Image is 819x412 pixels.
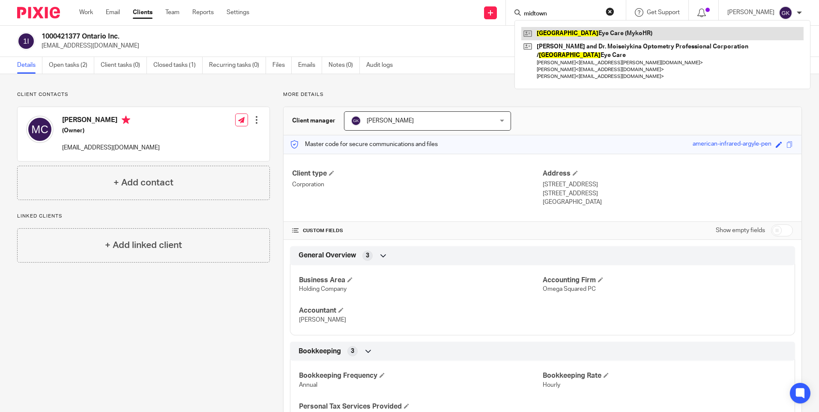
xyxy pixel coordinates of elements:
div: american-infrared-argyle-pen [693,140,771,149]
h4: [PERSON_NAME] [62,116,160,126]
span: Holding Company [299,286,347,292]
p: Master code for secure communications and files [290,140,438,149]
h2: 1000421377 Ontario Inc. [42,32,556,41]
label: Show empty fields [716,226,765,235]
span: [PERSON_NAME] [299,317,346,323]
a: Notes (0) [329,57,360,74]
p: [STREET_ADDRESS] [543,189,793,198]
h4: + Add contact [114,176,173,189]
a: Open tasks (2) [49,57,94,74]
span: Omega Squared PC [543,286,596,292]
h4: + Add linked client [105,239,182,252]
a: Recurring tasks (0) [209,57,266,74]
a: Details [17,57,42,74]
h4: Client type [292,169,542,178]
p: [EMAIL_ADDRESS][DOMAIN_NAME] [42,42,685,50]
a: Audit logs [366,57,399,74]
h5: (Owner) [62,126,160,135]
a: Emails [298,57,322,74]
a: Clients [133,8,152,17]
h4: Bookkeeping Frequency [299,371,542,380]
img: Pixie [17,7,60,18]
a: Files [272,57,292,74]
span: Get Support [647,9,680,15]
span: [PERSON_NAME] [367,118,414,124]
p: [GEOGRAPHIC_DATA] [543,198,793,206]
a: Settings [227,8,249,17]
img: svg%3E [17,32,35,50]
button: Clear [606,7,614,16]
h4: Accounting Firm [543,276,786,285]
a: Client tasks (0) [101,57,147,74]
h4: Accountant [299,306,542,315]
a: Closed tasks (1) [153,57,203,74]
span: General Overview [299,251,356,260]
p: [PERSON_NAME] [727,8,774,17]
a: Reports [192,8,214,17]
a: Work [79,8,93,17]
a: Team [165,8,179,17]
span: 3 [366,251,369,260]
p: More details [283,91,802,98]
p: Linked clients [17,213,270,220]
h4: Bookkeeping Rate [543,371,786,380]
input: Search [523,10,600,18]
h3: Client manager [292,116,335,125]
h4: CUSTOM FIELDS [292,227,542,234]
h4: Address [543,169,793,178]
h4: Business Area [299,276,542,285]
p: [STREET_ADDRESS] [543,180,793,189]
span: Bookkeeping [299,347,341,356]
a: Email [106,8,120,17]
span: Annual [299,382,317,388]
p: Client contacts [17,91,270,98]
p: [EMAIL_ADDRESS][DOMAIN_NAME] [62,143,160,152]
h4: Personal Tax Services Provided [299,402,542,411]
i: Primary [122,116,130,124]
span: 3 [351,347,354,355]
span: Hourly [543,382,560,388]
img: svg%3E [779,6,792,20]
p: Corporation [292,180,542,189]
img: svg%3E [26,116,54,143]
img: svg%3E [351,116,361,126]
